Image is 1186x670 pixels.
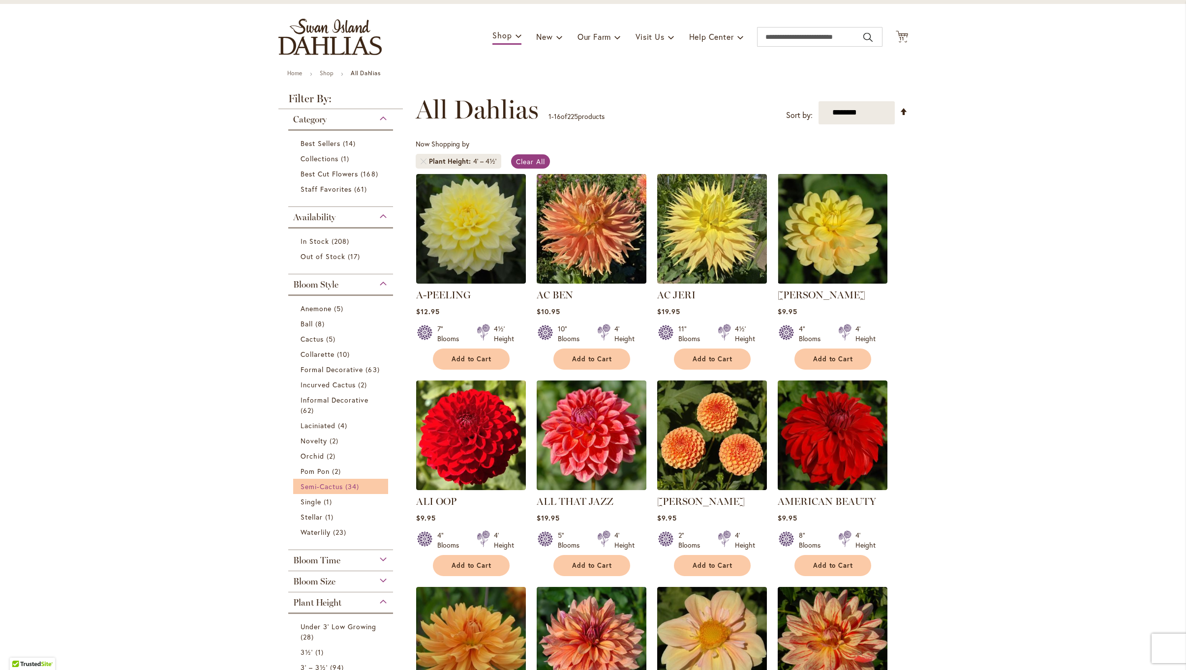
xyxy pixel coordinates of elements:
[421,158,426,164] a: Remove Plant Height 4' – 4½'
[537,495,613,507] a: ALL THAT JAZZ
[301,405,316,415] span: 62
[678,324,706,344] div: 11" Blooms
[332,236,352,246] span: 208
[614,530,635,550] div: 4' Height
[301,236,329,246] span: In Stock
[437,324,465,344] div: 7" Blooms
[537,276,646,286] a: AC BEN
[657,483,767,492] a: AMBER QUEEN
[301,334,324,344] span: Cactus
[358,379,369,390] span: 2
[293,212,335,223] span: Availability
[572,561,612,570] span: Add to Cart
[572,355,612,363] span: Add to Cart
[325,512,336,522] span: 1
[735,530,755,550] div: 4' Height
[333,527,349,537] span: 23
[301,153,384,164] a: Collections
[341,153,352,164] span: 1
[537,307,560,316] span: $10.95
[301,379,384,390] a: Incurved Cactus 2
[301,527,384,537] a: Waterlily 23
[416,483,526,492] a: ALI OOP
[452,561,492,570] span: Add to Cart
[433,555,510,576] button: Add to Cart
[332,466,343,476] span: 2
[492,30,512,40] span: Shop
[537,513,560,523] span: $19.95
[548,112,551,121] span: 1
[324,496,335,507] span: 1
[301,436,384,446] a: Novelty 2
[301,395,369,405] span: Informal Decorative
[301,512,323,522] span: Stellar
[301,395,384,415] a: Informal Decorative 62
[343,138,358,148] span: 14
[301,647,384,657] a: 3½' 1
[354,184,369,194] span: 61
[614,324,635,344] div: 4' Height
[301,482,343,491] span: Semi-Cactus
[657,276,767,286] a: AC Jeri
[301,154,339,163] span: Collections
[429,156,473,166] span: Plant Height
[287,69,303,77] a: Home
[416,380,526,490] img: ALI OOP
[301,236,384,246] a: In Stock 208
[351,69,381,77] strong: All Dahlias
[778,174,887,284] img: AHOY MATEY
[301,304,332,313] span: Anemone
[301,319,384,329] a: Ball 8
[799,530,826,550] div: 8" Blooms
[813,355,853,363] span: Add to Cart
[494,530,514,550] div: 4' Height
[674,349,751,370] button: Add to Cart
[554,112,561,121] span: 16
[278,93,403,109] strong: Filter By:
[301,632,316,642] span: 28
[361,169,380,179] span: 168
[348,251,363,262] span: 17
[813,561,853,570] span: Add to Cart
[786,106,813,124] label: Sort by:
[657,289,696,301] a: AC JERI
[558,530,585,550] div: 5" Blooms
[301,184,384,194] a: Staff Favorites
[301,252,346,261] span: Out of Stock
[778,276,887,286] a: AHOY MATEY
[301,466,330,476] span: Pom Pon
[433,349,510,370] button: Add to Cart
[301,421,336,430] span: Laciniated
[896,30,908,44] button: 11
[416,307,440,316] span: $12.95
[537,380,646,490] img: ALL THAT JAZZ
[326,334,338,344] span: 5
[778,307,797,316] span: $9.95
[293,114,327,125] span: Category
[511,154,550,169] a: Clear All
[301,319,313,328] span: Ball
[301,527,331,537] span: Waterlily
[693,561,733,570] span: Add to Cart
[327,451,338,461] span: 2
[301,481,384,492] a: Semi-Cactus 34
[301,496,384,507] a: Single 1
[678,530,706,550] div: 2" Blooms
[301,512,384,522] a: Stellar 1
[536,31,552,42] span: New
[293,555,340,566] span: Bloom Time
[301,251,384,262] a: Out of Stock 17
[553,349,630,370] button: Add to Cart
[553,555,630,576] button: Add to Cart
[416,276,526,286] a: A-Peeling
[301,139,341,148] span: Best Sellers
[416,174,526,284] img: A-Peeling
[799,324,826,344] div: 4" Blooms
[345,481,362,492] span: 34
[7,635,35,663] iframe: Launch Accessibility Center
[301,364,384,375] a: Formal Decorative 63
[301,436,327,445] span: Novelty
[567,112,578,121] span: 225
[301,303,384,314] a: Anemone 5
[537,174,646,284] img: AC BEN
